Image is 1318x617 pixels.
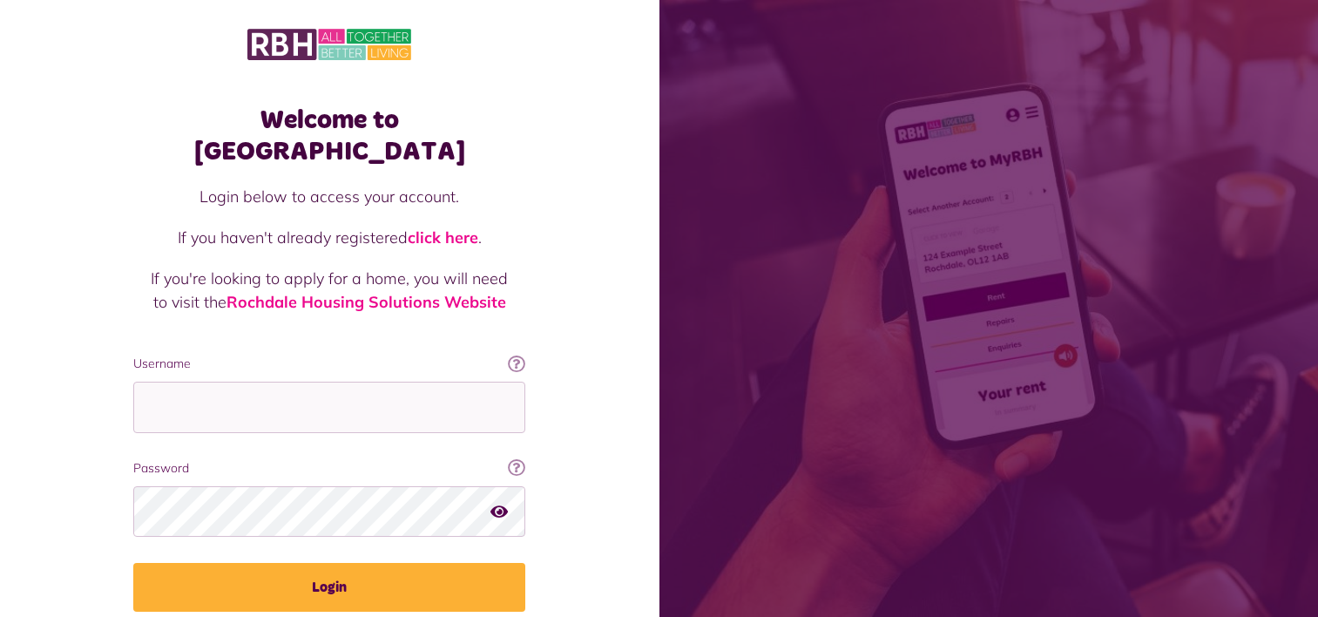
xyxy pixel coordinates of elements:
[226,292,506,312] a: Rochdale Housing Solutions Website
[133,105,525,167] h1: Welcome to [GEOGRAPHIC_DATA]
[151,267,508,314] p: If you're looking to apply for a home, you will need to visit the
[151,226,508,249] p: If you haven't already registered .
[133,355,525,373] label: Username
[151,185,508,208] p: Login below to access your account.
[133,563,525,612] button: Login
[408,227,478,247] a: click here
[247,26,411,63] img: MyRBH
[133,459,525,478] label: Password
